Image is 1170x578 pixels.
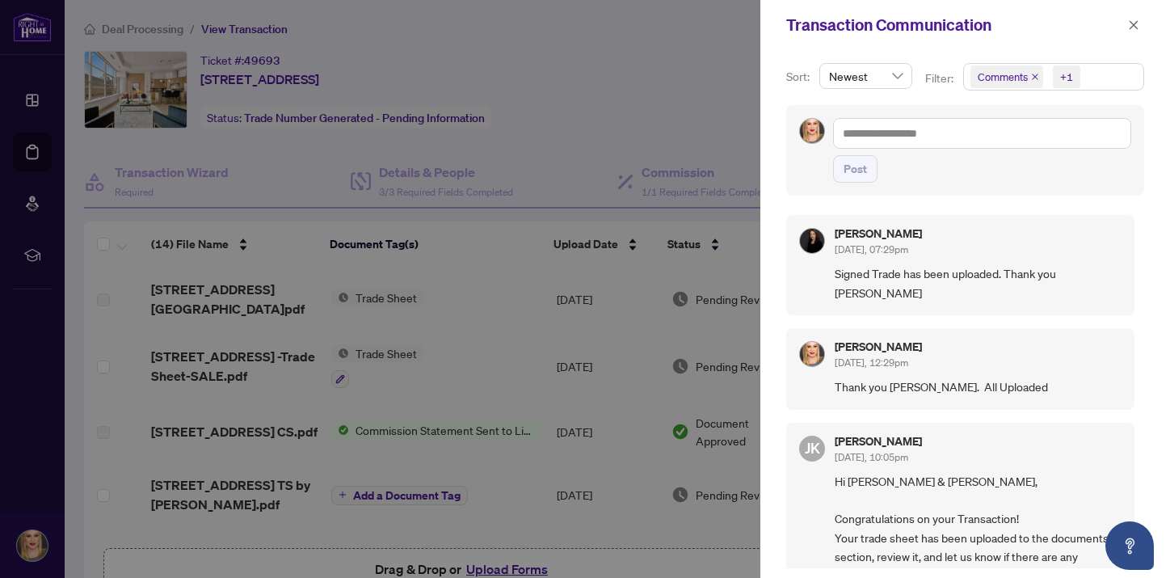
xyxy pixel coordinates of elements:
span: Thank you [PERSON_NAME]. All Uploaded [835,378,1122,396]
p: Sort: [786,68,813,86]
span: [DATE], 07:29pm [835,243,908,255]
div: Transaction Communication [786,13,1123,37]
span: close [1128,19,1139,31]
h5: [PERSON_NAME] [835,436,922,447]
span: JK [805,437,820,459]
span: Newest [829,64,903,88]
h5: [PERSON_NAME] [835,341,922,352]
span: [DATE], 10:05pm [835,451,908,463]
h5: [PERSON_NAME] [835,228,922,239]
p: Filter: [925,70,956,87]
button: Post [833,155,877,183]
button: Open asap [1105,521,1154,570]
span: Comments [978,69,1028,85]
img: Profile Icon [800,342,824,366]
img: Profile Icon [800,229,824,253]
span: close [1031,73,1039,81]
div: +1 [1060,69,1073,85]
span: Signed Trade has been uploaded. Thank you [PERSON_NAME] [835,264,1122,302]
span: [DATE], 12:29pm [835,357,908,369]
img: Profile Icon [800,119,824,143]
span: Comments [970,65,1043,88]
